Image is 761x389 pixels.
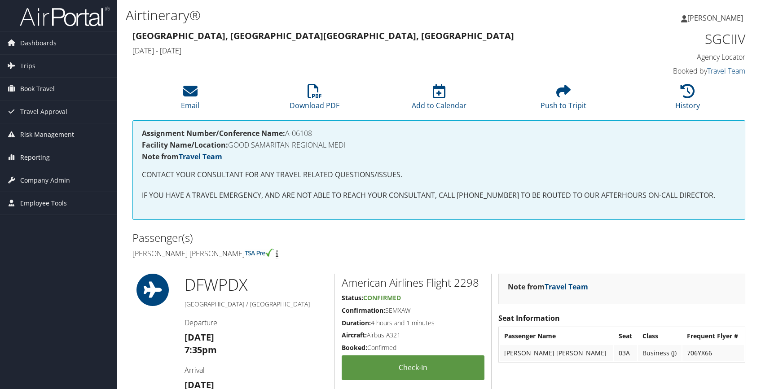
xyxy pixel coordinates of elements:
h1: SGCIIV [602,30,745,48]
a: Email [181,89,199,110]
strong: 7:35pm [185,344,217,356]
h4: GOOD SAMARITAN REGIONAL MEDI [142,141,736,149]
span: Dashboards [20,32,57,54]
strong: Duration: [342,319,371,327]
h1: Airtinerary® [126,6,543,25]
p: IF YOU HAVE A TRAVEL EMERGENCY, AND ARE NOT ABLE TO REACH YOUR CONSULTANT, CALL [PHONE_NUMBER] TO... [142,190,736,201]
span: [PERSON_NAME] [687,13,743,23]
h5: 4 hours and 1 minutes [342,319,484,328]
h4: [DATE] - [DATE] [132,46,589,56]
th: Seat [614,328,637,344]
strong: Facility Name/Location: [142,140,228,150]
a: Add to Calendar [412,89,466,110]
td: [PERSON_NAME] [PERSON_NAME] [500,345,613,361]
a: Push to Tripit [541,89,586,110]
span: Risk Management [20,123,74,146]
span: Book Travel [20,78,55,100]
span: Company Admin [20,169,70,192]
strong: [GEOGRAPHIC_DATA], [GEOGRAPHIC_DATA] [GEOGRAPHIC_DATA], [GEOGRAPHIC_DATA] [132,30,514,42]
img: tsa-precheck.png [245,249,274,257]
strong: [DATE] [185,331,214,343]
h4: Agency Locator [602,52,745,62]
th: Class [638,328,682,344]
a: Check-in [342,355,484,380]
h1: DFW PDX [185,274,328,296]
strong: Note from [508,282,588,292]
a: History [675,89,700,110]
strong: Booked: [342,343,367,352]
strong: Status: [342,293,363,302]
img: airportal-logo.png [20,6,110,27]
span: Employee Tools [20,192,67,214]
h4: Arrival [185,365,328,375]
h4: Booked by [602,66,745,76]
strong: Seat Information [498,313,560,323]
h4: Departure [185,318,328,328]
h5: SEMXAW [342,306,484,315]
p: CONTACT YOUR CONSULTANT FOR ANY TRAVEL RELATED QUESTIONS/ISSUES. [142,169,736,181]
a: Download PDF [290,89,339,110]
h5: [GEOGRAPHIC_DATA] / [GEOGRAPHIC_DATA] [185,300,328,309]
h4: [PERSON_NAME] [PERSON_NAME] [132,249,432,258]
span: Confirmed [363,293,401,302]
th: Frequent Flyer # [682,328,744,344]
h2: American Airlines Flight 2298 [342,275,484,290]
strong: Note from [142,152,222,162]
a: [PERSON_NAME] [681,4,752,31]
a: Travel Team [179,152,222,162]
strong: Aircraft: [342,331,367,339]
span: Travel Approval [20,101,67,123]
h2: Passenger(s) [132,230,432,245]
a: Travel Team [707,66,745,76]
td: 706YX66 [682,345,744,361]
td: Business (J) [638,345,682,361]
strong: Assignment Number/Conference Name: [142,128,285,138]
strong: Confirmation: [342,306,385,315]
th: Passenger Name [500,328,613,344]
span: Reporting [20,146,50,169]
a: Travel Team [545,282,588,292]
span: Trips [20,55,35,77]
h5: Airbus A321 [342,331,484,340]
td: 03A [614,345,637,361]
h4: A-06108 [142,130,736,137]
h5: Confirmed [342,343,484,352]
